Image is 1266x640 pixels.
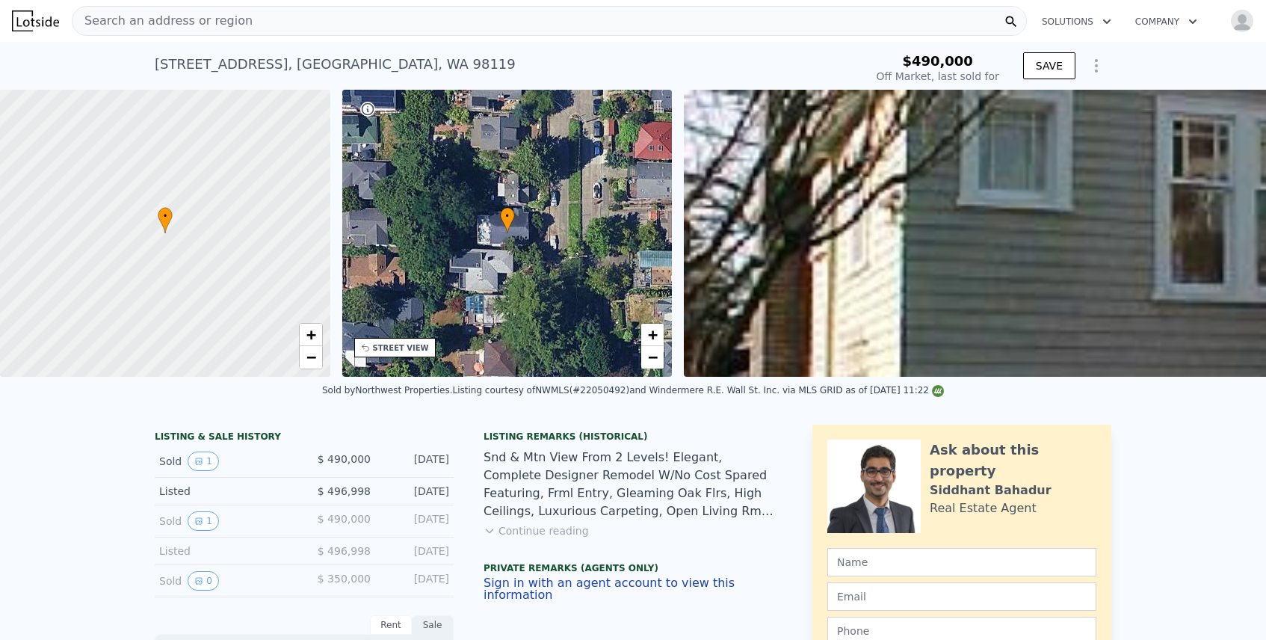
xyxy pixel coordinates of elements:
[827,548,1096,576] input: Name
[318,485,371,497] span: $ 496,998
[827,582,1096,611] input: Email
[188,571,219,591] button: View historical data
[383,452,449,471] div: [DATE]
[930,499,1037,517] div: Real Estate Agent
[188,511,219,531] button: View historical data
[484,523,589,538] button: Continue reading
[158,209,173,223] span: •
[72,12,253,30] span: Search an address or region
[930,481,1052,499] div: Siddhant Bahadur
[648,325,658,344] span: +
[12,10,59,31] img: Lotside
[306,348,315,366] span: −
[159,511,292,531] div: Sold
[1230,9,1254,33] img: avatar
[500,207,515,233] div: •
[1081,51,1111,81] button: Show Options
[155,431,454,446] div: LISTING & SALE HISTORY
[318,453,371,465] span: $ 490,000
[373,342,429,354] div: STREET VIEW
[877,69,999,84] div: Off Market, last sold for
[155,54,516,75] div: [STREET_ADDRESS] , [GEOGRAPHIC_DATA] , WA 98119
[930,440,1096,481] div: Ask about this property
[1023,52,1075,79] button: SAVE
[412,615,454,635] div: Sale
[322,385,452,396] div: Sold by Northwest Properties .
[1030,8,1123,35] button: Solutions
[306,325,315,344] span: +
[318,573,371,585] span: $ 350,000
[500,209,515,223] span: •
[318,513,371,525] span: $ 490,000
[159,484,292,499] div: Listed
[641,346,664,369] a: Zoom out
[383,544,449,559] div: [DATE]
[383,571,449,591] div: [DATE]
[484,431,782,443] div: Listing Remarks (Historical)
[484,449,782,520] div: Snd & Mtn View From 2 Levels! Elegant, Complete Designer Remodel W/No Cost Spared Featuring, Frml...
[383,484,449,499] div: [DATE]
[300,324,322,346] a: Zoom in
[159,452,292,471] div: Sold
[484,577,782,601] button: Sign in with an agent account to view this information
[300,346,322,369] a: Zoom out
[318,545,371,557] span: $ 496,998
[383,511,449,531] div: [DATE]
[932,385,944,397] img: NWMLS Logo
[370,615,412,635] div: Rent
[648,348,658,366] span: −
[159,571,292,591] div: Sold
[188,452,219,471] button: View historical data
[1123,8,1209,35] button: Company
[452,385,944,396] div: Listing courtesy of NWMLS (#22050492) and Windermere R.E. Wall St. Inc. via MLS GRID as of [DATE]...
[641,324,664,346] a: Zoom in
[159,544,292,559] div: Listed
[158,207,173,233] div: •
[902,53,973,69] span: $490,000
[484,562,782,577] div: Private Remarks (Agents Only)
